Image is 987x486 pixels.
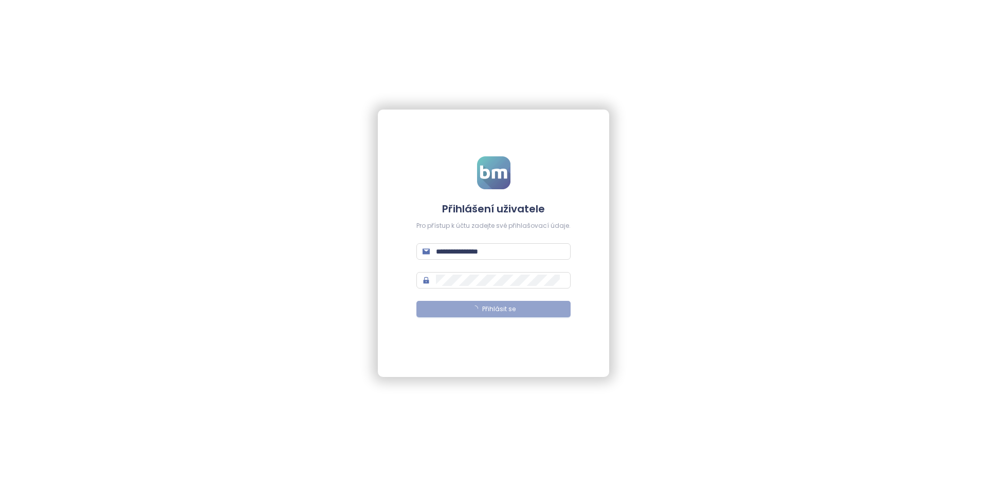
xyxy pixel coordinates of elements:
span: lock [423,277,430,284]
span: loading [471,304,479,313]
h4: Přihlášení uživatele [416,202,571,216]
span: mail [423,248,430,255]
img: logo [477,156,510,189]
span: Přihlásit se [482,304,516,314]
div: Pro přístup k účtu zadejte své přihlašovací údaje. [416,221,571,231]
button: Přihlásit se [416,301,571,317]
